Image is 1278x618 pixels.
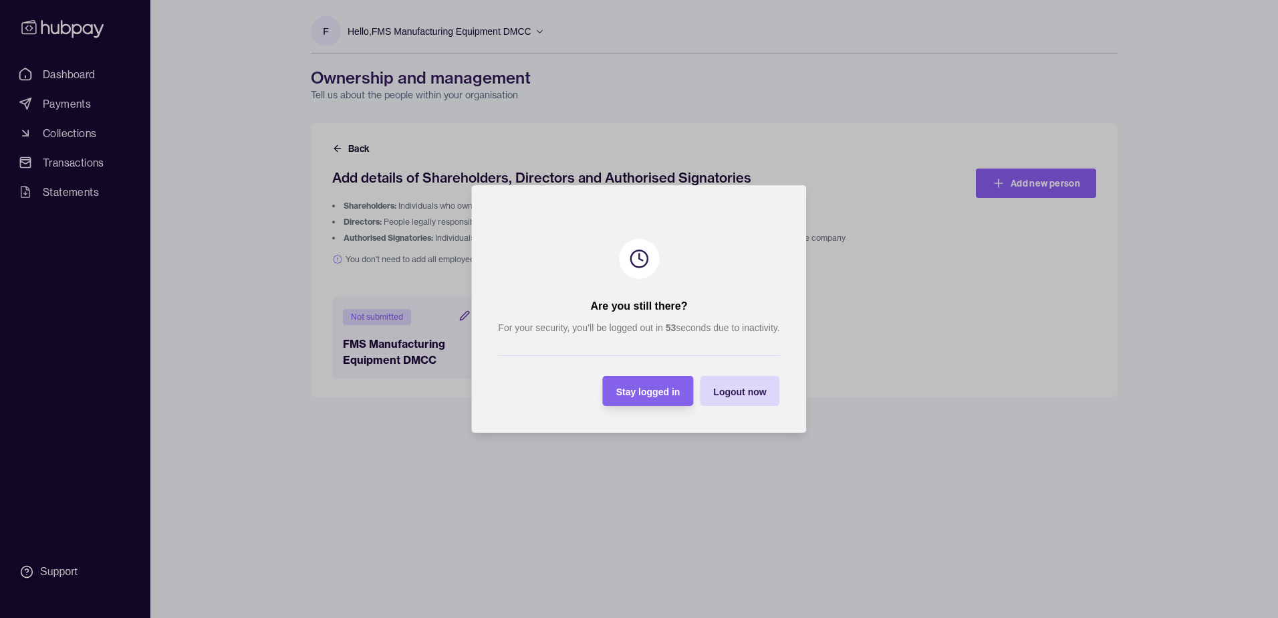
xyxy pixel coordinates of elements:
span: Stay logged in [616,387,680,397]
button: Logout now [700,376,779,406]
h2: Are you still there? [591,299,688,314]
span: Logout now [713,387,766,397]
p: For your security, you’ll be logged out in seconds due to inactivity. [498,320,779,335]
strong: 53 [666,322,676,333]
button: Stay logged in [603,376,694,406]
